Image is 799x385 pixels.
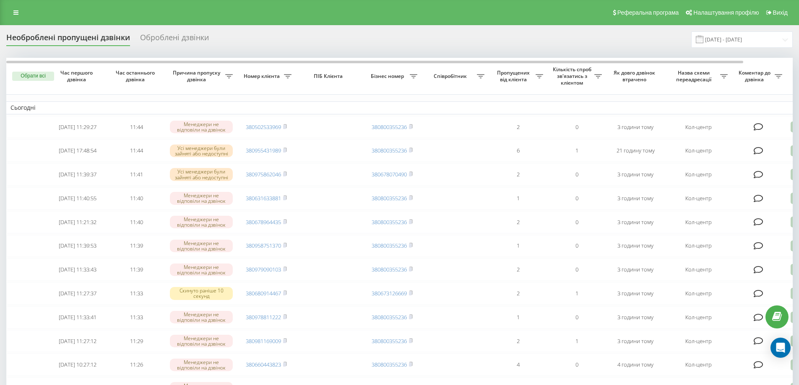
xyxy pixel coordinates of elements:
[665,211,732,233] td: Кол-центр
[547,282,606,305] td: 1
[48,282,107,305] td: [DATE] 11:27:37
[170,192,233,204] div: Менеджери не відповіли на дзвінок
[107,306,166,328] td: 11:33
[107,163,166,186] td: 11:41
[170,121,233,133] div: Менеджери не відповіли на дзвінок
[48,306,107,328] td: [DATE] 11:33:41
[665,163,732,186] td: Кол-центр
[489,258,547,281] td: 2
[6,33,130,46] div: Необроблені пропущені дзвінки
[241,73,284,80] span: Номер клієнта
[489,306,547,328] td: 1
[665,354,732,376] td: Кол-центр
[48,354,107,376] td: [DATE] 10:27:12
[170,264,233,276] div: Менеджери не відповіли на дзвінок
[547,163,606,186] td: 0
[489,140,547,162] td: 6
[48,330,107,352] td: [DATE] 11:27:12
[773,9,788,16] span: Вихід
[372,361,407,368] a: 380800355236
[372,242,407,249] a: 380800355236
[303,73,356,80] span: ПІБ Клієнта
[552,66,594,86] span: Кількість спроб зв'язатись з клієнтом
[170,335,233,347] div: Менеджери не відповіли на дзвінок
[246,361,281,368] a: 380660443823
[55,70,100,83] span: Час першого дзвінка
[665,258,732,281] td: Кол-центр
[489,235,547,257] td: 1
[107,235,166,257] td: 11:39
[372,337,407,345] a: 380800355236
[107,282,166,305] td: 11:33
[606,354,665,376] td: 4 години тому
[246,171,281,178] a: 380975862046
[107,354,166,376] td: 11:26
[489,282,547,305] td: 2
[665,140,732,162] td: Кол-центр
[665,330,732,352] td: Кол-центр
[107,187,166,209] td: 11:40
[665,187,732,209] td: Кол-центр
[547,187,606,209] td: 0
[606,140,665,162] td: 21 годину тому
[372,313,407,321] a: 380800355236
[606,306,665,328] td: 3 години тому
[170,359,233,371] div: Менеджери не відповіли на дзвінок
[489,187,547,209] td: 1
[493,70,536,83] span: Пропущених від клієнта
[547,211,606,233] td: 0
[246,242,281,249] a: 380958751370
[170,216,233,228] div: Менеджери не відповіли на дзвінок
[107,211,166,233] td: 11:40
[547,354,606,376] td: 0
[547,235,606,257] td: 0
[48,187,107,209] td: [DATE] 11:40:55
[489,330,547,352] td: 2
[246,266,281,273] a: 380979090103
[547,116,606,138] td: 0
[246,194,281,202] a: 380631633881
[665,235,732,257] td: Кол-центр
[606,258,665,281] td: 3 години тому
[489,354,547,376] td: 4
[367,73,410,80] span: Бізнес номер
[606,187,665,209] td: 3 години тому
[372,218,407,226] a: 380800355236
[246,313,281,321] a: 380978811222
[372,171,407,178] a: 380678070490
[114,70,159,83] span: Час останнього дзвінка
[107,258,166,281] td: 11:39
[107,330,166,352] td: 11:29
[665,116,732,138] td: Кол-центр
[617,9,679,16] span: Реферальна програма
[489,163,547,186] td: 2
[547,140,606,162] td: 1
[606,163,665,186] td: 3 години тому
[140,33,209,46] div: Оброблені дзвінки
[665,306,732,328] td: Кол-центр
[606,116,665,138] td: 3 години тому
[372,123,407,131] a: 380800355236
[107,140,166,162] td: 11:44
[669,70,720,83] span: Назва схеми переадресації
[12,72,54,81] button: Обрати всі
[48,211,107,233] td: [DATE] 11:21:32
[665,282,732,305] td: Кол-центр
[170,240,233,252] div: Менеджери не відповіли на дзвінок
[246,147,281,154] a: 380955431989
[547,306,606,328] td: 0
[489,211,547,233] td: 2
[170,311,233,323] div: Менеджери не відповіли на дзвінок
[170,145,233,157] div: Усі менеджери були зайняті або недоступні
[246,218,281,226] a: 380678964435
[372,289,407,297] a: 380673126669
[48,116,107,138] td: [DATE] 11:29:27
[770,338,791,358] div: Open Intercom Messenger
[246,289,281,297] a: 380680914467
[372,147,407,154] a: 380800355236
[372,266,407,273] a: 380800355236
[613,70,658,83] span: Як довго дзвінок втрачено
[547,258,606,281] td: 0
[246,123,281,131] a: 380502533969
[606,330,665,352] td: 3 години тому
